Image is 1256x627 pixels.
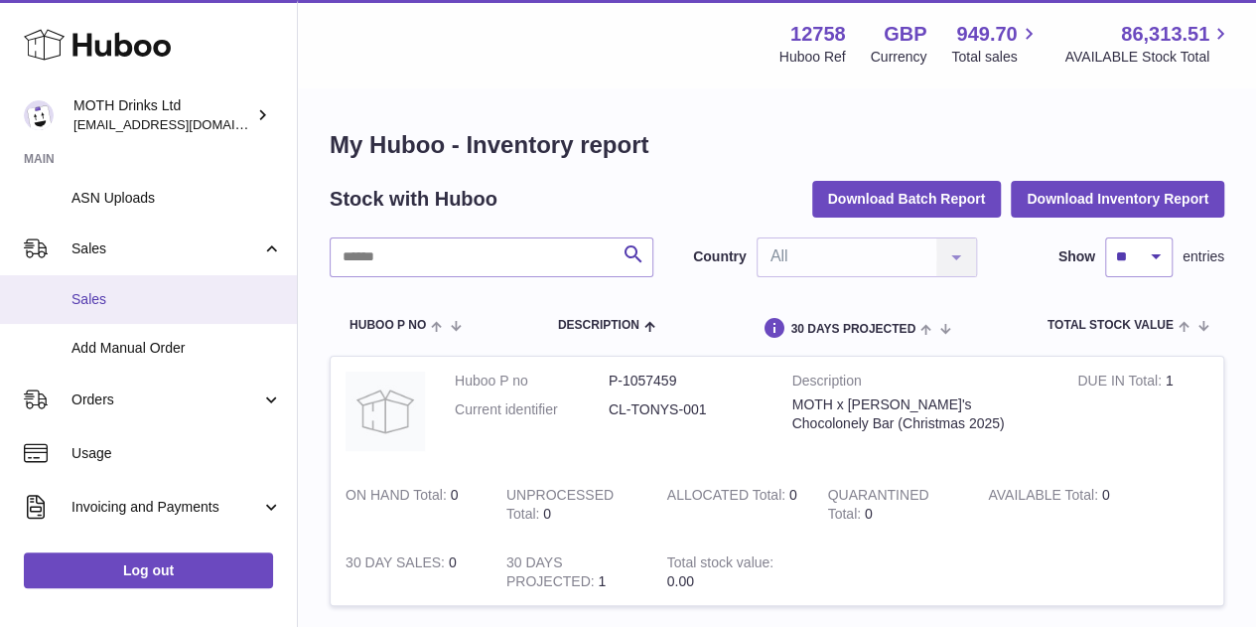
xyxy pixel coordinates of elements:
strong: 30 DAYS PROJECTED [506,554,599,594]
img: orders@mothdrinks.com [24,100,54,130]
span: Invoicing and Payments [71,498,261,517]
label: Country [693,247,747,266]
a: 949.70 Total sales [951,21,1040,67]
span: 30 DAYS PROJECTED [790,323,915,336]
span: 86,313.51 [1121,21,1209,48]
td: 1 [491,539,652,606]
button: Download Inventory Report [1011,181,1224,217]
span: 949.70 [956,21,1017,48]
td: 0 [652,471,813,539]
div: MOTH x [PERSON_NAME]'s Chocolonely Bar (Christmas 2025) [792,395,1048,433]
span: ASN Uploads [71,189,282,208]
td: 1 [1062,357,1223,471]
span: Huboo P no [349,319,426,332]
strong: UNPROCESSED Total [506,487,614,527]
dd: CL-TONYS-001 [609,400,763,419]
span: Total sales [951,48,1040,67]
span: Usage [71,444,282,463]
strong: 12758 [790,21,846,48]
span: Description [558,319,639,332]
strong: GBP [884,21,926,48]
button: Download Batch Report [812,181,1002,217]
img: product image [346,372,425,451]
label: Show [1058,247,1095,266]
span: [EMAIL_ADDRESS][DOMAIN_NAME] [73,116,292,132]
strong: Total stock value [667,554,773,575]
span: Sales [71,239,261,258]
td: 0 [331,539,491,606]
td: 0 [331,471,491,539]
td: 0 [491,471,652,539]
span: Total stock value [1047,319,1174,332]
span: Orders [71,391,261,409]
strong: 30 DAY SALES [346,554,449,575]
strong: ALLOCATED Total [667,487,789,508]
strong: AVAILABLE Total [988,487,1101,508]
strong: ON HAND Total [346,487,451,508]
strong: DUE IN Total [1077,373,1165,393]
div: Huboo Ref [779,48,846,67]
dt: Current identifier [455,400,609,419]
td: 0 [973,471,1134,539]
h1: My Huboo - Inventory report [330,129,1224,161]
h2: Stock with Huboo [330,186,497,213]
div: MOTH Drinks Ltd [73,96,252,134]
dd: P-1057459 [609,372,763,391]
a: Log out [24,552,273,588]
span: AVAILABLE Stock Total [1064,48,1232,67]
span: 0.00 [667,573,694,589]
span: entries [1183,247,1224,266]
dt: Huboo P no [455,372,609,391]
strong: QUARANTINED Total [827,487,928,527]
span: 0 [865,506,873,522]
span: Add Manual Order [71,339,282,358]
span: Sales [71,290,282,309]
strong: Description [792,372,1048,395]
div: Currency [871,48,927,67]
a: 86,313.51 AVAILABLE Stock Total [1064,21,1232,67]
